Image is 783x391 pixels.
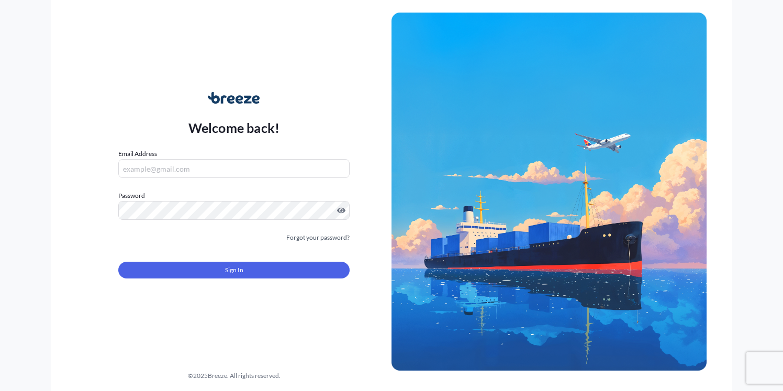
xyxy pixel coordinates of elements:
[118,262,350,278] button: Sign In
[118,149,157,159] label: Email Address
[188,119,280,136] p: Welcome back!
[118,191,350,201] label: Password
[118,159,350,178] input: example@gmail.com
[76,371,391,381] div: © 2025 Breeze. All rights reserved.
[337,206,345,215] button: Show password
[286,232,350,243] a: Forgot your password?
[391,13,707,371] img: Ship illustration
[225,265,243,275] span: Sign In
